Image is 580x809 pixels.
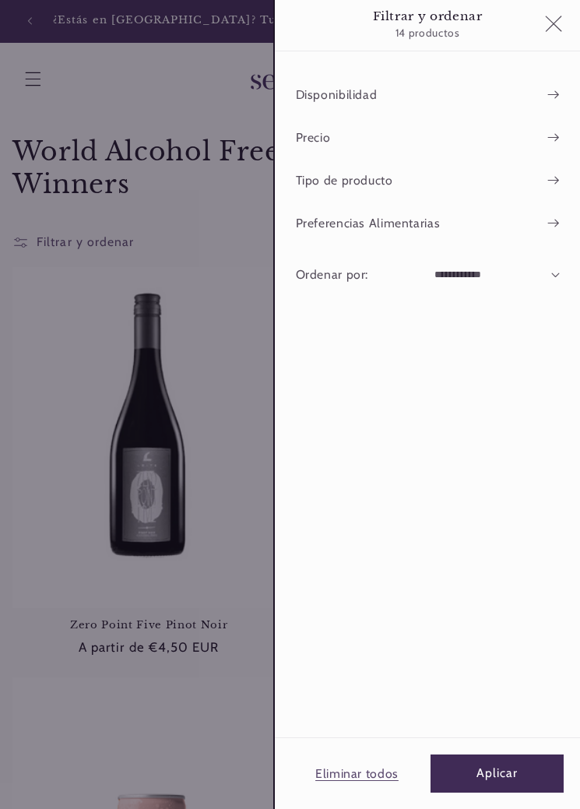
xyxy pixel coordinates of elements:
[296,127,331,149] span: Precio
[431,754,564,793] button: Aplicar
[12,230,134,255] summary: Filtrar y ordenar
[315,763,399,785] a: Eliminar todos
[275,202,580,244] summary: Preferencias Alimentarias
[275,116,580,159] summary: Precio
[296,170,393,192] span: Tipo de producto
[275,159,580,202] summary: Tipo de producto
[296,213,441,234] span: Preferencias Alimentarias
[275,73,580,116] summary: Disponibilidad
[296,23,560,42] p: 14 productos
[296,84,378,106] span: Disponibilidad
[53,13,527,26] span: ¿Estás en [GEOGRAPHIC_DATA]? Tu pedido llega más rápido de lo que crees.
[12,4,47,38] button: Anuncio anterior
[296,264,369,286] label: Ordenar por:
[296,9,560,24] h2: Filtrar y ordenar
